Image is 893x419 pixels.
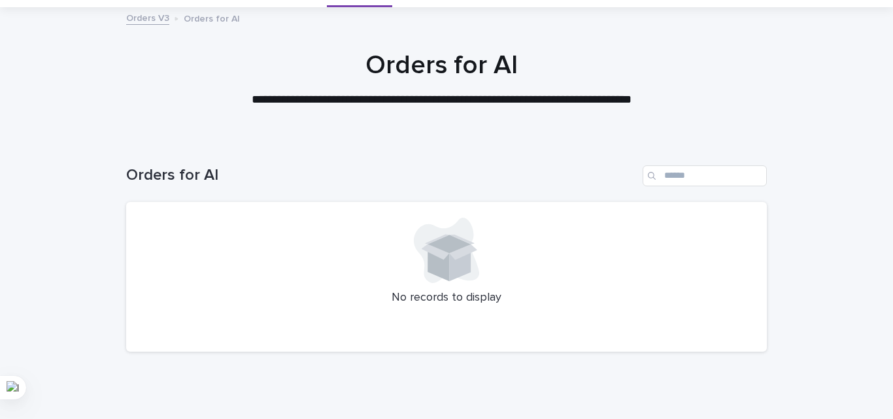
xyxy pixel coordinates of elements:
[184,10,240,25] p: Orders for AI
[643,165,767,186] input: Search
[122,50,762,81] h1: Orders for AI
[142,291,751,305] p: No records to display
[126,10,169,25] a: Orders V3
[126,166,637,185] h1: Orders for AI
